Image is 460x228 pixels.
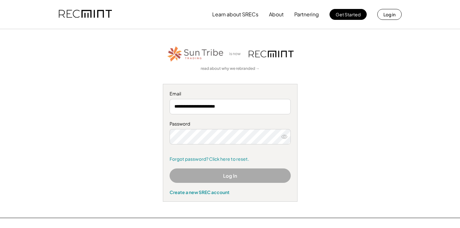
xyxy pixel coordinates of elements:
div: is now [228,51,246,57]
button: Partnering [294,8,319,21]
button: Get Started [330,9,367,20]
div: Create a new SREC account [170,189,291,195]
img: recmint-logotype%403x.png [59,4,112,25]
button: Log in [377,9,402,20]
button: About [269,8,284,21]
a: Forgot password? Click here to reset. [170,156,291,162]
img: STT_Horizontal_Logo%2B-%2BColor.png [167,45,224,63]
img: recmint-logotype%403x.png [249,51,294,57]
div: Email [170,91,291,97]
button: Log In [170,168,291,183]
div: Password [170,121,291,127]
a: read about why we rebranded → [201,66,260,71]
button: Learn about SRECs [212,8,258,21]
